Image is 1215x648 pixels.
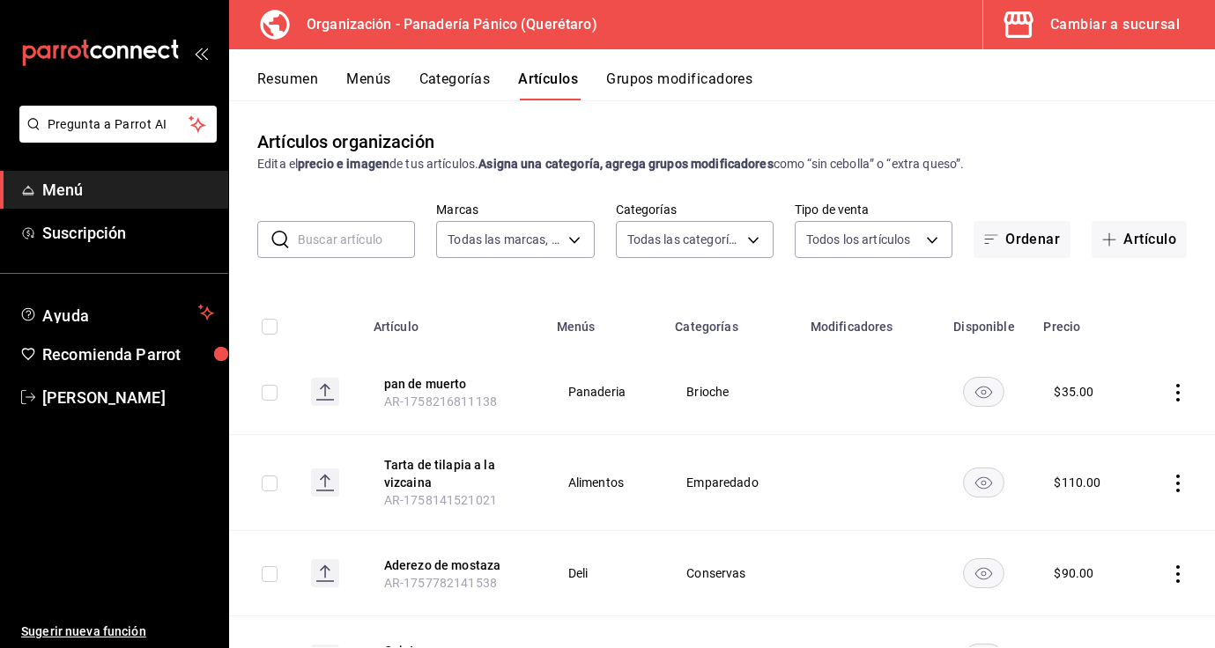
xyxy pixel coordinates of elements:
[686,476,777,489] span: Emparedado
[48,115,189,134] span: Pregunta a Parrot AI
[42,302,191,323] span: Ayuda
[1054,383,1093,401] div: $ 35.00
[1054,564,1093,582] div: $ 90.00
[974,221,1071,258] button: Ordenar
[546,293,665,350] th: Menús
[346,70,390,100] button: Menús
[257,129,434,155] div: Artículos organización
[384,375,525,393] button: edit-product-location
[1054,474,1100,491] div: $ 110.00
[606,70,752,100] button: Grupos modificadores
[257,70,318,100] button: Resumen
[568,476,643,489] span: Alimentos
[686,386,777,398] span: Brioche
[42,178,214,202] span: Menú
[384,456,525,491] button: edit-product-location
[21,622,214,641] span: Sugerir nueva función
[1169,384,1187,401] button: actions
[194,46,208,60] button: open_drawer_menu
[293,14,597,35] h3: Organización - Panadería Pánico (Querétaro)
[298,222,415,257] input: Buscar artículo
[448,231,561,248] span: Todas las marcas, Sin marca
[42,342,214,366] span: Recomienda Parrot
[384,576,497,590] span: AR-1757782141538
[363,293,546,350] th: Artículo
[518,70,578,100] button: Artículos
[384,556,525,574] button: edit-product-location
[1169,565,1187,583] button: actions
[42,221,214,245] span: Suscripción
[800,293,936,350] th: Modificadores
[1033,293,1137,350] th: Precio
[1050,12,1180,37] div: Cambiar a sucursal
[1092,221,1187,258] button: Artículo
[686,567,777,579] span: Conservas
[257,70,1215,100] div: navigation tabs
[963,377,1004,407] button: availability-product
[298,157,389,171] strong: precio e imagen
[12,128,217,146] a: Pregunta a Parrot AI
[616,203,774,216] label: Categorías
[1169,475,1187,492] button: actions
[936,293,1033,350] th: Disponible
[806,231,911,248] span: Todos los artículos
[384,493,497,507] span: AR-1758141521021
[568,386,643,398] span: Panaderia
[568,567,643,579] span: Deli
[257,155,1187,173] div: Edita el de tus artículos. como “sin cebolla” o “extra queso”.
[478,157,773,171] strong: Asigna una categoría, agrega grupos modificadores
[627,231,741,248] span: Todas las categorías, Sin categoría
[419,70,491,100] button: Categorías
[19,106,217,143] button: Pregunta a Parrot AI
[664,293,799,350] th: Categorías
[795,203,952,216] label: Tipo de venta
[436,203,594,216] label: Marcas
[963,558,1004,588] button: availability-product
[963,468,1004,497] button: availability-product
[384,394,497,409] span: AR-1758216811138
[42,386,214,409] span: [PERSON_NAME]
